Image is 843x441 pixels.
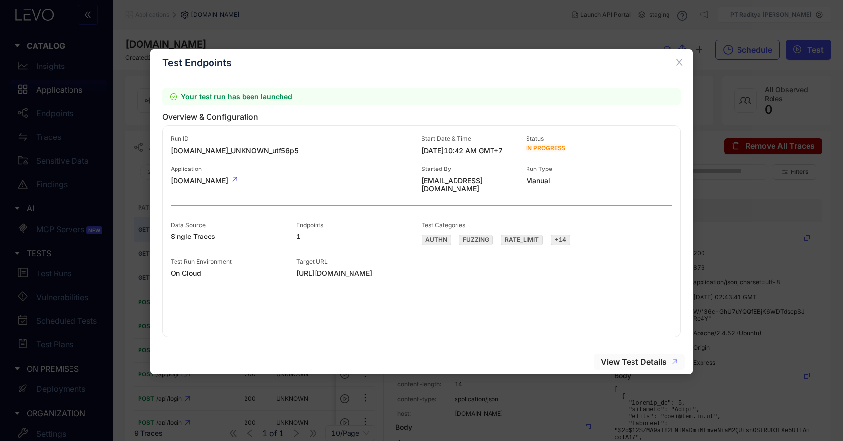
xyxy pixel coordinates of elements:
span: Started By [421,165,451,172]
span: Endpoints [296,221,323,229]
span: Test Run Environment [171,258,232,265]
button: Close [666,49,693,76]
button: View Test Details [594,354,685,370]
span: Run ID [171,135,189,142]
span: check-circle [170,93,177,100]
span: FUZZING [459,235,493,245]
span: Status [526,135,544,142]
span: In Progress [526,144,565,152]
p: Your test run has been launched [162,88,681,105]
span: Data Source [171,221,206,229]
span: + 14 [551,235,570,245]
span: [DATE] 10:42 AM GMT+7 [421,147,526,155]
span: Single Traces [171,233,296,240]
span: Target URL [296,258,328,265]
h3: Overview & Configuration [162,112,681,121]
span: Test Categories [421,221,465,229]
span: Start Date & Time [421,135,471,142]
span: Manual [526,177,631,185]
span: [URL][DOMAIN_NAME] [296,270,463,277]
span: close [675,58,684,67]
span: [EMAIL_ADDRESS][DOMAIN_NAME] [421,177,526,193]
span: [DOMAIN_NAME] [171,177,421,185]
div: Test Endpoints [162,57,681,68]
span: Run Type [526,165,552,172]
span: On Cloud [171,270,296,277]
span: RATE_LIMIT [501,235,543,245]
span: 1 [296,233,422,240]
span: [DOMAIN_NAME]_UNKNOWN_utf56p5 [171,147,421,155]
span: AUTHN [421,235,451,245]
span: View Test Details [601,357,667,366]
span: Application [171,165,202,172]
